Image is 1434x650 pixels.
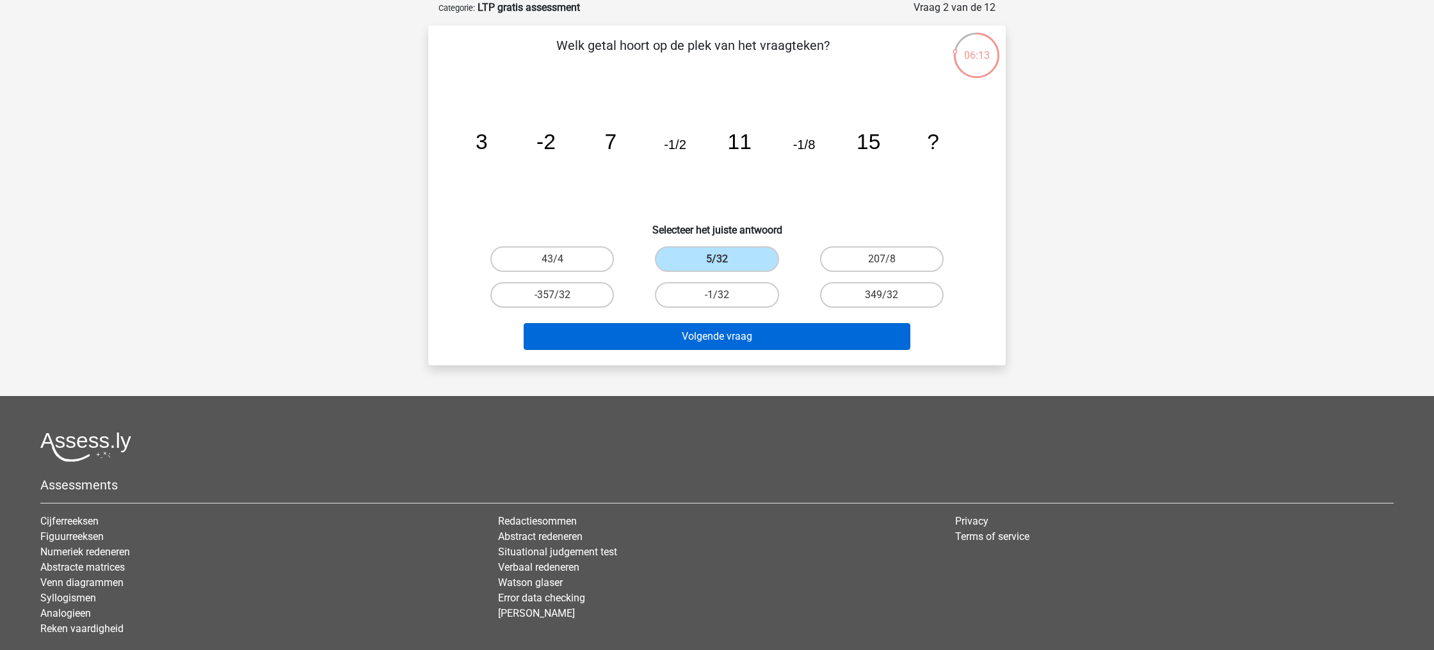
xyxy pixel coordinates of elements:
[490,246,614,272] label: 43/4
[449,36,937,74] p: Welk getal hoort op de plek van het vraagteken?
[40,530,104,543] a: Figuurreeksen
[955,515,988,527] a: Privacy
[498,576,563,589] a: Watson glaser
[655,282,778,308] label: -1/32
[40,607,91,619] a: Analogieen
[927,130,939,154] tspan: ?
[40,477,1394,493] h5: Assessments
[40,546,130,558] a: Numeriek redeneren
[664,138,686,152] tspan: -1/2
[953,31,1001,63] div: 06:13
[478,1,580,13] strong: LTP gratis assessment
[857,130,880,154] tspan: 15
[40,561,125,573] a: Abstracte matrices
[524,323,911,350] button: Volgende vraag
[820,246,944,272] label: 207/8
[40,592,96,604] a: Syllogismen
[40,515,99,527] a: Cijferreeksen
[498,530,583,543] a: Abstract redeneren
[728,130,752,154] tspan: 11
[490,282,614,308] label: -357/32
[793,138,816,152] tspan: -1/8
[40,576,124,589] a: Venn diagrammen
[820,282,944,308] label: 349/32
[655,246,778,272] label: 5/32
[536,130,556,154] tspan: -2
[40,622,124,635] a: Reken vaardigheid
[439,3,475,13] small: Categorie:
[498,546,617,558] a: Situational judgement test
[498,607,575,619] a: [PERSON_NAME]
[40,432,131,462] img: Assessly logo
[476,130,488,154] tspan: 3
[604,130,616,154] tspan: 7
[449,214,985,236] h6: Selecteer het juiste antwoord
[498,515,577,527] a: Redactiesommen
[498,561,579,573] a: Verbaal redeneren
[498,592,585,604] a: Error data checking
[955,530,1029,543] a: Terms of service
